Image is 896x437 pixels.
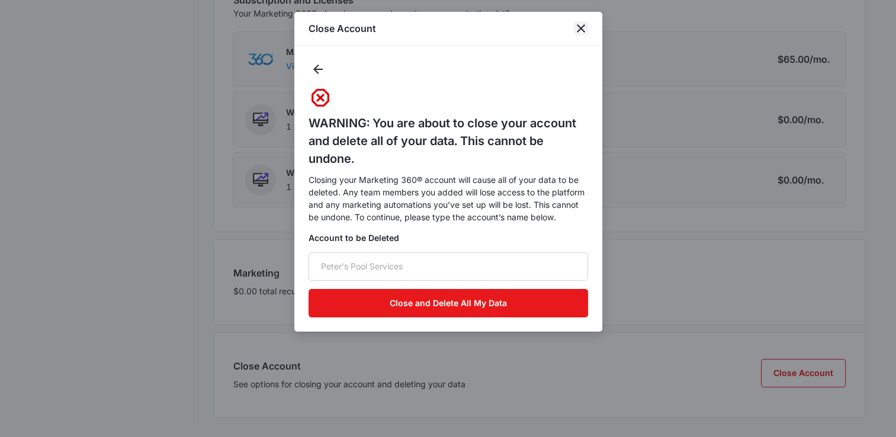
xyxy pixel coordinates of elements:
[309,21,376,36] h1: Close Account
[309,232,399,244] p: Account to be Deleted
[309,173,588,223] p: Closing your Marketing 360® account will cause all of your data to be deleted. Any team members y...
[309,289,588,317] button: Close and Delete All My Data
[309,252,588,281] input: Peter's Pool Services
[309,114,588,168] h5: WARNING: You are about to close your account and delete all of your data. This cannot be undone.
[574,21,588,36] button: close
